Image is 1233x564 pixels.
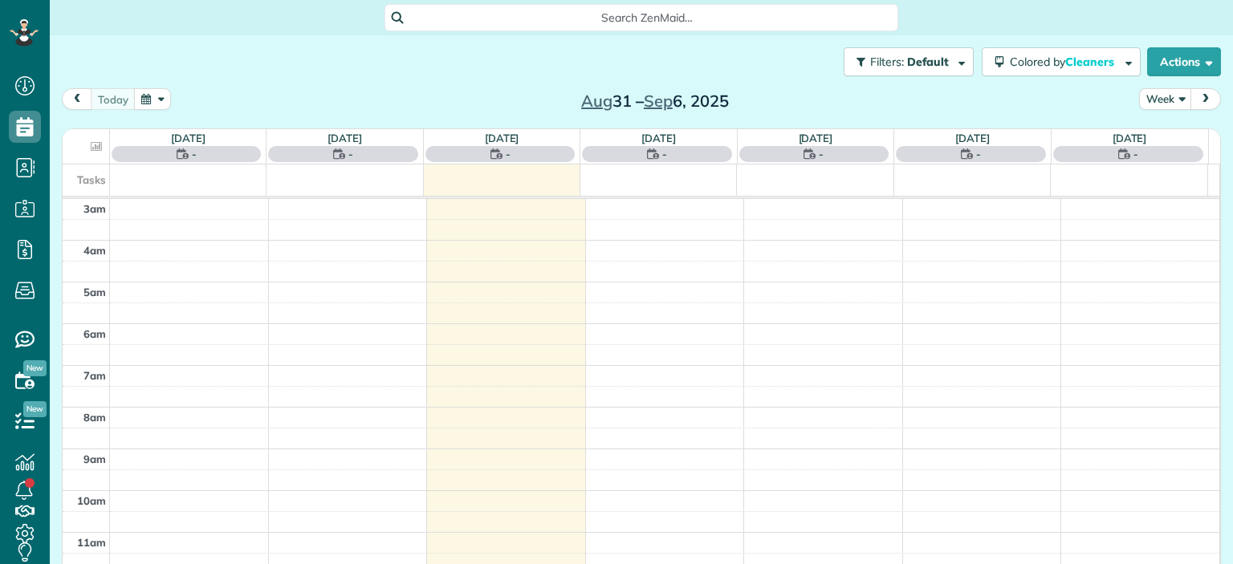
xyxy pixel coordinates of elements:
[83,452,106,465] span: 9am
[192,146,197,162] span: -
[844,47,974,76] button: Filters: Default
[77,494,106,507] span: 10am
[581,91,612,111] span: Aug
[83,202,106,215] span: 3am
[77,173,106,186] span: Tasks
[836,47,974,76] a: Filters: Default
[23,401,47,417] span: New
[485,132,519,144] a: [DATE]
[907,55,950,69] span: Default
[83,286,106,298] span: 5am
[662,146,667,162] span: -
[644,91,673,111] span: Sep
[83,411,106,424] span: 8am
[506,146,511,162] span: -
[83,244,106,257] span: 4am
[976,146,981,162] span: -
[555,92,755,110] h2: 31 – 6, 2025
[799,132,833,144] a: [DATE]
[1113,132,1147,144] a: [DATE]
[328,132,362,144] a: [DATE]
[171,132,205,144] a: [DATE]
[1065,55,1117,69] span: Cleaners
[77,536,106,549] span: 11am
[1010,55,1120,69] span: Colored by
[1139,88,1192,110] button: Week
[1133,146,1138,162] span: -
[1190,88,1221,110] button: next
[348,146,353,162] span: -
[91,88,136,110] button: today
[83,369,106,382] span: 7am
[955,132,990,144] a: [DATE]
[83,327,106,340] span: 6am
[641,132,676,144] a: [DATE]
[23,360,47,376] span: New
[1147,47,1221,76] button: Actions
[819,146,824,162] span: -
[870,55,904,69] span: Filters:
[982,47,1141,76] button: Colored byCleaners
[62,88,92,110] button: prev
